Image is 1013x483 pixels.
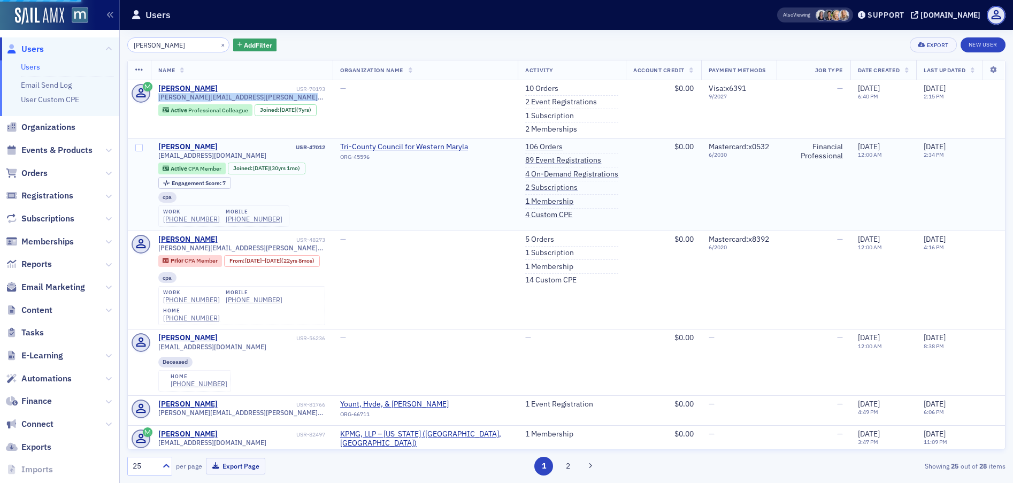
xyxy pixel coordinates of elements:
[709,93,769,100] span: 9 / 2027
[226,296,282,304] a: [PHONE_NUMBER]
[158,357,193,367] div: Deceased
[709,399,715,409] span: —
[219,401,325,408] div: USR-81766
[709,83,746,93] span: Visa : x6391
[924,399,946,409] span: [DATE]
[525,170,618,179] a: 4 On-Demand Registrations
[188,165,221,172] span: CPA Member
[961,37,1006,52] a: New User
[15,7,64,25] img: SailAMX
[6,121,75,133] a: Organizations
[858,142,880,151] span: [DATE]
[158,255,222,267] div: Prior: Prior: CPA Member
[21,213,74,225] span: Subscriptions
[158,151,266,159] span: [EMAIL_ADDRESS][DOMAIN_NAME]
[226,209,282,215] div: mobile
[837,83,843,93] span: —
[927,42,949,48] div: Export
[171,380,227,388] a: [PHONE_NUMBER]
[158,163,226,174] div: Active: Active: CPA Member
[265,257,281,264] span: [DATE]
[340,400,449,409] span: Yount, Hyde, & Barbour
[858,429,880,439] span: [DATE]
[340,234,346,244] span: —
[233,39,277,52] button: AddFilter
[924,438,947,446] time: 11:09 PM
[858,93,878,100] time: 6:40 PM
[709,66,766,74] span: Payment Methods
[924,342,944,350] time: 8:38 PM
[163,165,221,172] a: Active CPA Member
[260,106,280,113] span: Joined :
[340,66,403,74] span: Organization Name
[245,257,314,264] div: – (22yrs 8mos)
[21,281,85,293] span: Email Marketing
[920,10,980,20] div: [DOMAIN_NAME]
[163,308,220,314] div: home
[21,395,52,407] span: Finance
[340,333,346,342] span: —
[858,234,880,244] span: [DATE]
[158,409,326,417] span: [PERSON_NAME][EMAIL_ADDRESS][PERSON_NAME][DOMAIN_NAME]
[163,106,248,113] a: Active Professional Colleague
[6,43,44,55] a: Users
[158,177,231,189] div: Engagement Score: 7
[218,40,228,49] button: ×
[229,257,245,264] span: From :
[924,142,946,151] span: [DATE]
[525,183,578,193] a: 2 Subscriptions
[163,215,220,223] div: [PHONE_NUMBER]
[158,343,266,351] span: [EMAIL_ADDRESS][DOMAIN_NAME]
[21,304,52,316] span: Content
[823,10,834,21] span: Mary Beth Halpern
[924,66,965,74] span: Last Updated
[158,400,218,409] a: [PERSON_NAME]
[340,142,468,152] span: Tri-County Council for Western Maryla
[158,439,266,447] span: [EMAIL_ADDRESS][DOMAIN_NAME]
[525,248,574,258] a: 1 Subscription
[924,151,944,158] time: 2:34 PM
[340,154,468,164] div: ORG-45596
[924,408,944,416] time: 6:06 PM
[163,296,220,304] a: [PHONE_NUMBER]
[783,11,810,19] span: Viewing
[188,106,248,114] span: Professional Colleague
[815,66,843,74] span: Job Type
[158,235,218,244] div: [PERSON_NAME]
[158,192,177,203] div: cpa
[525,262,573,272] a: 1 Membership
[21,258,52,270] span: Reports
[340,411,449,421] div: ORG-66711
[559,457,578,476] button: 2
[525,125,577,134] a: 2 Memberships
[525,97,597,107] a: 2 Event Registrations
[525,197,573,206] a: 1 Membership
[783,11,793,18] div: Also
[911,11,984,19] button: [DOMAIN_NAME]
[6,373,72,385] a: Automations
[6,281,85,293] a: Email Marketing
[219,144,325,151] div: USR-47012
[72,7,88,24] img: SailAMX
[158,142,218,152] div: [PERSON_NAME]
[6,304,52,316] a: Content
[858,66,900,74] span: Date Created
[633,66,684,74] span: Account Credit
[255,104,317,116] div: Joined: 2018-08-31 00:00:00
[674,142,694,151] span: $0.00
[224,255,320,267] div: From: 1998-01-06 00:00:00
[21,190,73,202] span: Registrations
[978,461,989,471] strong: 28
[924,243,944,251] time: 4:16 PM
[837,333,843,342] span: —
[64,7,88,25] a: View Homepage
[21,121,75,133] span: Organizations
[158,333,218,343] a: [PERSON_NAME]
[534,457,553,476] button: 1
[233,165,254,172] span: Joined :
